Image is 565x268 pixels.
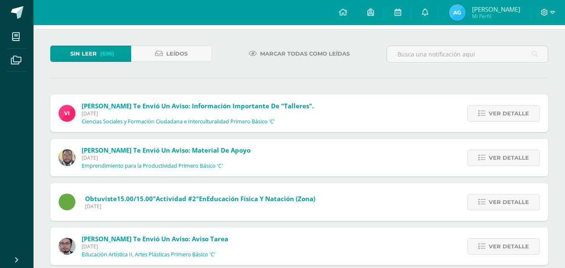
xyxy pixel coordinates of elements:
span: (696) [100,46,114,61]
span: [DATE] [82,110,314,117]
p: Ciencias Sociales y Formación Ciudadana e Interculturalidad Primero Básico 'C' [82,118,275,125]
span: Mi Perfil [472,13,520,20]
p: Emprendimiento para la Productividad Primero Básico 'C' [82,163,223,169]
img: 712781701cd376c1a616437b5c60ae46.png [59,149,75,166]
span: Ver detalle [489,106,529,121]
span: "Actividad #2" [153,194,199,203]
span: Educación Física y Natación (Zona) [206,194,315,203]
span: [PERSON_NAME] te envió un aviso: Material de apoyo [82,146,250,154]
span: Ver detalle [489,150,529,166]
span: Obtuviste en [85,194,315,203]
p: Educación Artística II, Artes Plásticas Primero Básico 'C' [82,251,215,258]
span: Sin leer [70,46,97,61]
img: 421a1b0e41f6206d01de005a463167ed.png [449,4,466,21]
span: [PERSON_NAME] te envió un aviso: Aviso tarea [82,235,228,243]
span: Marcar todas como leídas [260,46,350,61]
span: Ver detalle [489,194,529,210]
a: Leídos [131,46,212,62]
span: Ver detalle [489,239,529,254]
span: [DATE] [82,154,250,161]
span: [DATE] [85,203,315,210]
a: Marcar todas como leídas [238,46,360,62]
input: Busca una notificación aquí [387,46,548,62]
span: [PERSON_NAME] te envió un aviso: Información importante de "Talleres". [82,102,314,110]
span: 15.00/15.00 [117,194,153,203]
span: [DATE] [82,243,228,250]
a: Sin leer(696) [50,46,131,62]
span: Leídos [166,46,188,61]
img: 5fac68162d5e1b6fbd390a6ac50e103d.png [59,238,75,255]
span: [PERSON_NAME] [472,5,520,13]
img: bd6d0aa147d20350c4821b7c643124fa.png [59,105,75,122]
